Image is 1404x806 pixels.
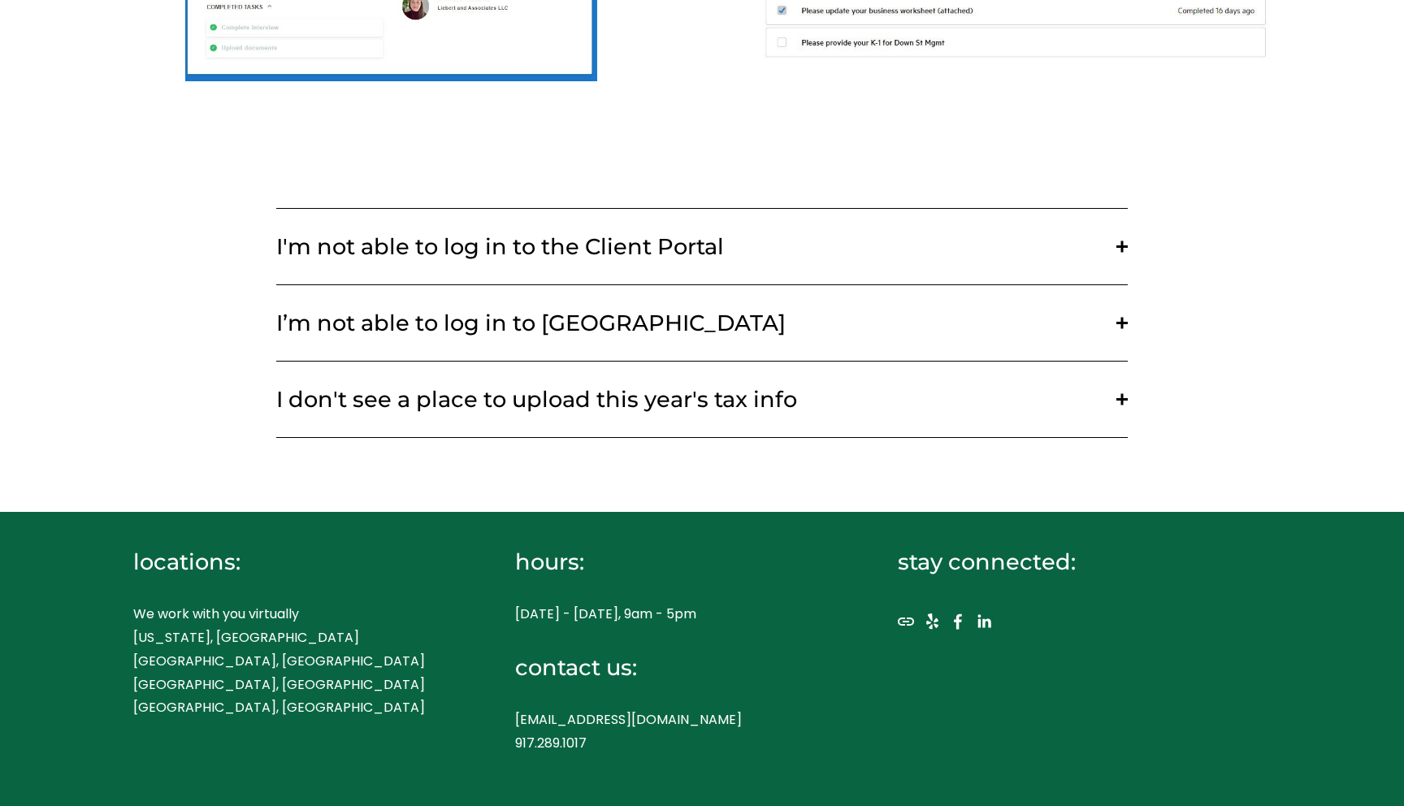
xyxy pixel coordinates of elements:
[515,603,840,626] p: [DATE] - [DATE], 9am - 5pm
[276,285,1127,361] button: I’m not able to log in to [GEOGRAPHIC_DATA]
[898,547,1223,577] h4: stay connected:
[976,613,992,630] a: LinkedIn
[898,613,914,630] a: URL
[515,547,840,577] h4: hours:
[276,362,1127,437] button: I don't see a place to upload this year's tax info
[276,310,1116,336] span: I’m not able to log in to [GEOGRAPHIC_DATA]
[133,547,458,577] h4: locations:
[515,708,840,756] p: [EMAIL_ADDRESS][DOMAIN_NAME] 917.289.1017
[924,613,940,630] a: Yelp
[276,233,1116,260] span: I'm not able to log in to the Client Portal
[950,613,966,630] a: Facebook
[276,209,1127,284] button: I'm not able to log in to the Client Portal
[515,652,840,682] h4: contact us:
[276,386,1116,413] span: I don't see a place to upload this year's tax info
[133,603,458,720] p: We work with you virtually [US_STATE], [GEOGRAPHIC_DATA] [GEOGRAPHIC_DATA], [GEOGRAPHIC_DATA] [GE...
